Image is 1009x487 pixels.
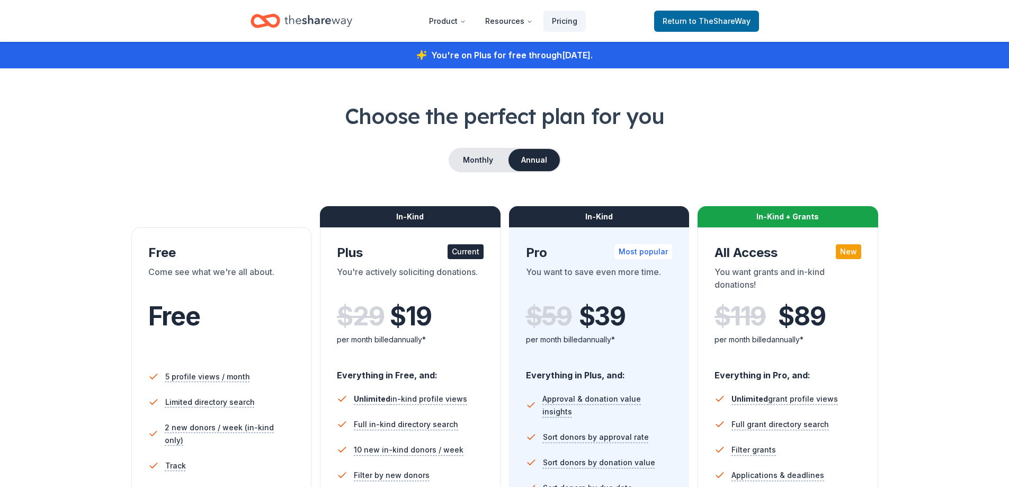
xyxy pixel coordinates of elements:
[42,101,967,131] h1: Choose the perfect plan for you
[614,244,672,259] div: Most popular
[731,469,824,482] span: Applications & deadlines
[543,431,649,444] span: Sort donors by approval rate
[148,265,295,295] div: Come see what we're all about.
[715,333,861,346] div: per month billed annually*
[354,394,467,403] span: in-kind profile views
[689,16,751,25] span: to TheShareWay
[390,302,431,331] span: $ 19
[165,459,186,472] span: Track
[337,333,484,346] div: per month billed annually*
[579,302,626,331] span: $ 39
[148,244,295,261] div: Free
[165,370,250,383] span: 5 profile views / month
[715,244,861,261] div: All Access
[251,8,352,33] a: Home
[354,444,463,456] span: 10 new in-kind donors / week
[715,265,861,295] div: You want grants and in-kind donations!
[337,244,484,261] div: Plus
[715,360,861,382] div: Everything in Pro, and:
[421,11,475,32] button: Product
[354,469,430,482] span: Filter by new donors
[542,393,672,418] span: Approval & donation value insights
[509,206,690,227] div: In-Kind
[337,265,484,295] div: You're actively soliciting donations.
[731,394,768,403] span: Unlimited
[448,244,484,259] div: Current
[508,149,560,171] button: Annual
[148,300,200,332] span: Free
[836,244,861,259] div: New
[731,418,829,431] span: Full grant directory search
[543,11,586,32] a: Pricing
[654,11,759,32] a: Returnto TheShareWay
[526,265,673,295] div: You want to save even more time.
[663,15,751,28] span: Return
[320,206,501,227] div: In-Kind
[477,11,541,32] button: Resources
[354,394,390,403] span: Unlimited
[778,302,825,331] span: $ 89
[526,244,673,261] div: Pro
[450,149,506,171] button: Monthly
[526,360,673,382] div: Everything in Plus, and:
[165,396,255,409] span: Limited directory search
[421,8,586,33] nav: Main
[731,394,838,403] span: grant profile views
[731,444,776,456] span: Filter grants
[337,360,484,382] div: Everything in Free, and:
[543,456,655,469] span: Sort donors by donation value
[698,206,878,227] div: In-Kind + Grants
[354,418,458,431] span: Full in-kind directory search
[526,333,673,346] div: per month billed annually*
[165,421,294,447] span: 2 new donors / week (in-kind only)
